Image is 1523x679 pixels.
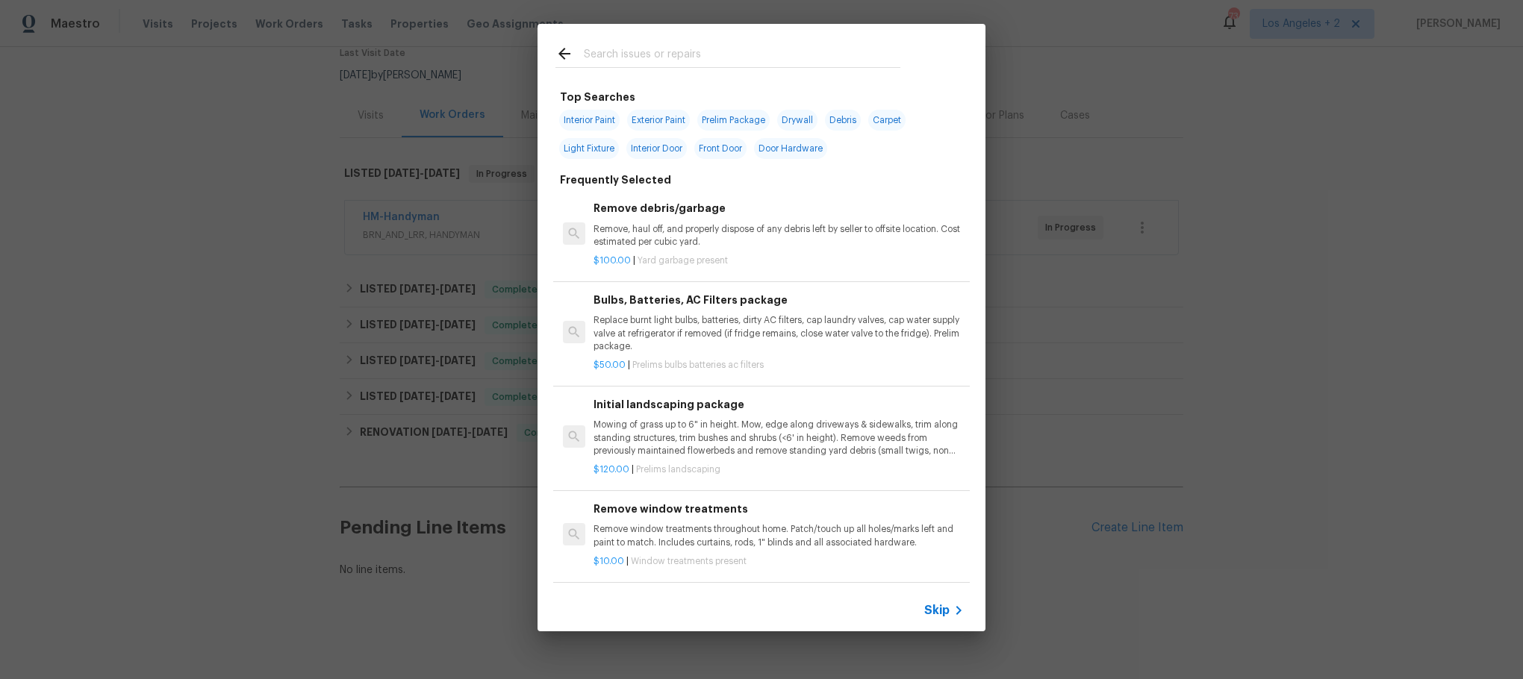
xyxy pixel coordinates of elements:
[560,89,635,105] h6: Top Searches
[777,110,817,131] span: Drywall
[560,172,671,188] h6: Frequently Selected
[559,138,619,159] span: Light Fixture
[594,557,624,566] span: $10.00
[632,360,764,369] span: Prelims bulbs batteries ac filters
[631,557,747,566] span: Window treatments present
[594,463,964,476] p: |
[697,110,770,131] span: Prelim Package
[594,314,964,352] p: Replace burnt light bulbs, batteries, dirty AC filters, cap laundry valves, cap water supply valv...
[594,200,964,216] h6: Remove debris/garbage
[626,138,687,159] span: Interior Door
[594,523,964,548] p: Remove window treatments throughout home. Patch/touch up all holes/marks left and paint to match....
[825,110,861,131] span: Debris
[638,256,728,265] span: Yard garbage present
[594,465,629,474] span: $120.00
[594,396,964,413] h6: Initial landscaping package
[594,360,626,369] span: $50.00
[594,419,964,457] p: Mowing of grass up to 6" in height. Mow, edge along driveways & sidewalks, trim along standing st...
[594,223,964,248] p: Remove, haul off, and properly dispose of any debris left by seller to offsite location. Cost est...
[559,110,620,131] span: Interior Paint
[594,555,964,568] p: |
[594,254,964,267] p: |
[584,45,900,67] input: Search issues or repairs
[627,110,690,131] span: Exterior Paint
[594,292,964,308] h6: Bulbs, Batteries, AC Filters package
[636,465,720,474] span: Prelims landscaping
[924,603,950,618] span: Skip
[694,138,747,159] span: Front Door
[754,138,827,159] span: Door Hardware
[594,256,631,265] span: $100.00
[868,110,906,131] span: Carpet
[594,359,964,372] p: |
[594,501,964,517] h6: Remove window treatments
